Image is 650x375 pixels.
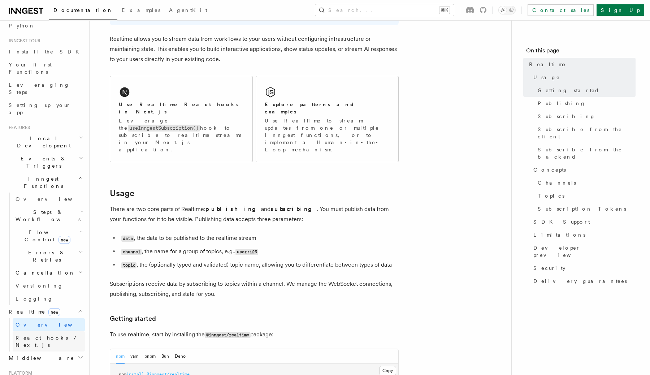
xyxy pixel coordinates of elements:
[116,349,125,364] button: npm
[533,218,590,225] span: SDK Support
[530,275,636,288] a: Delivery guarantees
[533,264,565,272] span: Security
[53,7,113,13] span: Documentation
[538,205,626,212] span: Subscription Tokens
[16,322,90,328] span: Overview
[13,266,85,279] button: Cancellation
[535,202,636,215] a: Subscription Tokens
[13,246,85,266] button: Errors & Retries
[119,246,399,257] li: , the name for a group of topics, e.g.,
[130,349,139,364] button: yarn
[315,4,454,16] button: Search...⌘K
[122,7,160,13] span: Examples
[6,125,30,130] span: Features
[205,332,250,338] code: @inngest/realtime
[6,135,79,149] span: Local Development
[13,318,85,331] a: Overview
[530,241,636,262] a: Developer preview
[535,123,636,143] a: Subscribe from the client
[13,193,85,206] a: Overview
[144,349,156,364] button: pnpm
[265,101,390,115] h2: Explore patterns and examples
[6,172,85,193] button: Inngest Functions
[9,62,52,75] span: Your first Functions
[533,74,560,81] span: Usage
[538,192,564,199] span: Topics
[6,155,79,169] span: Events & Triggers
[110,329,399,340] p: To use realtime, start by installing the package:
[6,318,85,352] div: Realtimenew
[13,331,85,352] a: React hooks / Next.js
[128,125,200,132] code: useInngestSubscription()
[119,260,399,270] li: , the (optionally typed and validated) topic name, allowing you to differentiate between types of...
[235,249,258,255] code: user:123
[13,292,85,305] a: Logging
[119,233,399,243] li: , the data to be published to the realtime stream
[538,87,599,94] span: Getting started
[110,34,399,64] p: Realtime allows you to stream data from workflows to your users without configuring infrastructur...
[9,82,70,95] span: Leveraging Steps
[529,61,566,68] span: Realtime
[597,4,644,16] a: Sign Up
[13,206,85,226] button: Steps & Workflows
[530,215,636,228] a: SDK Support
[439,7,450,14] kbd: ⌘K
[6,78,85,99] a: Leveraging Steps
[530,228,636,241] a: Limitations
[165,2,212,20] a: AgentKit
[13,226,85,246] button: Flow Controlnew
[119,101,244,115] h2: Use Realtime React hooks in Next.js
[533,277,627,285] span: Delivery guarantees
[535,189,636,202] a: Topics
[526,46,636,58] h4: On this page
[205,206,261,212] strong: publishing
[538,100,586,107] span: Publishing
[169,7,207,13] span: AgentKit
[13,229,79,243] span: Flow Control
[58,236,70,244] span: new
[16,283,63,289] span: Versioning
[535,84,636,97] a: Getting started
[16,196,90,202] span: Overview
[6,38,40,44] span: Inngest tour
[533,231,585,238] span: Limitations
[533,166,566,173] span: Concepts
[6,175,78,190] span: Inngest Functions
[16,335,79,348] span: React hooks / Next.js
[530,163,636,176] a: Concepts
[265,117,390,153] p: Use Realtime to stream updates from one or multiple Inngest functions, or to implement a Human-in...
[526,58,636,71] a: Realtime
[530,71,636,84] a: Usage
[110,188,134,198] a: Usage
[175,349,186,364] button: Deno
[110,76,253,162] a: Use Realtime React hooks in Next.jsLeverage theuseInngestSubscription()hook to subscribe to realt...
[256,76,399,162] a: Explore patterns and examplesUse Realtime to stream updates from one or multiple Inngest function...
[121,236,134,242] code: data
[13,269,75,276] span: Cancellation
[13,208,81,223] span: Steps & Workflows
[535,176,636,189] a: Channels
[110,314,156,324] a: Getting started
[6,305,85,318] button: Realtimenew
[528,4,594,16] a: Contact sales
[538,126,636,140] span: Subscribe from the client
[535,110,636,123] a: Subscribing
[533,244,636,259] span: Developer preview
[121,249,142,255] code: channel
[6,152,85,172] button: Events & Triggers
[49,2,117,20] a: Documentation
[270,206,317,212] strong: subscribing
[6,58,85,78] a: Your first Functions
[6,132,85,152] button: Local Development
[538,146,636,160] span: Subscribe from the backend
[6,99,85,119] a: Setting up your app
[110,279,399,299] p: Subscriptions receive data by subscribing to topics within a channel. We manage the WebSocket con...
[9,102,71,115] span: Setting up your app
[535,143,636,163] a: Subscribe from the backend
[13,249,78,263] span: Errors & Retries
[6,19,85,32] a: Python
[538,179,576,186] span: Channels
[6,308,60,315] span: Realtime
[121,262,136,268] code: topic
[9,23,35,29] span: Python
